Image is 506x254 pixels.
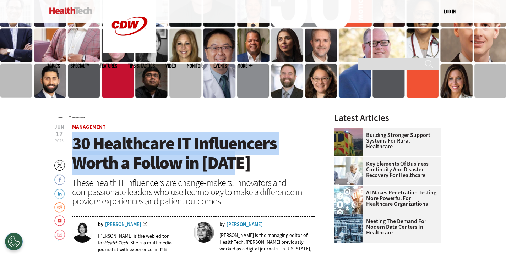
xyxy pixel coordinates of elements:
a: engineer with laptop overlooking data center [334,214,366,220]
a: ambulance driving down country road at sunset [334,128,366,134]
h3: Latest Articles [334,114,441,122]
a: CDW [103,47,156,54]
span: 2025 [55,138,64,144]
img: Jordan Scott [72,222,93,243]
img: Healthcare and hacking concept [334,186,363,214]
a: Management [72,123,105,131]
a: Home [58,116,63,119]
em: HealthTech [104,239,128,246]
div: Cookies Settings [5,233,23,250]
span: 17 [54,131,64,138]
a: Healthcare and hacking concept [334,186,366,191]
a: Building Stronger Support Systems for Rural Healthcare [334,132,436,149]
div: These health IT influencers are change-makers, innovators and compassionate leaders who use techn... [72,178,316,206]
a: Video [165,63,176,68]
a: Key Elements of Business Continuity and Disaster Recovery for Healthcare [334,161,436,178]
a: Meeting the Demand for Modern Data Centers in Healthcare [334,219,436,236]
div: User menu [444,8,456,15]
a: AI Makes Penetration Testing More Powerful for Healthcare Organizations [334,190,436,207]
img: ambulance driving down country road at sunset [334,128,363,156]
a: Events [213,63,227,68]
a: Management [72,116,85,119]
img: engineer with laptop overlooking data center [334,214,363,243]
span: Jun [54,125,64,130]
a: Features [100,63,117,68]
img: Teta-Alim [194,222,214,243]
a: Log in [444,8,456,15]
span: More [238,63,252,68]
a: incident response team discusses around a table [334,157,366,162]
img: incident response team discusses around a table [334,157,363,185]
a: [PERSON_NAME] [105,222,141,227]
a: [PERSON_NAME] [227,222,263,227]
img: Home [49,7,92,14]
button: Open Preferences [5,233,23,250]
a: MonITor [187,63,203,68]
span: by [219,222,225,227]
span: 30 Healthcare IT Influencers Worth a Follow in [DATE] [72,132,277,175]
a: Twitter [143,222,149,228]
span: Topics [47,63,60,68]
div: » [58,114,316,119]
a: Tips & Tactics [128,63,155,68]
span: Specialty [71,63,89,68]
span: by [98,222,103,227]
